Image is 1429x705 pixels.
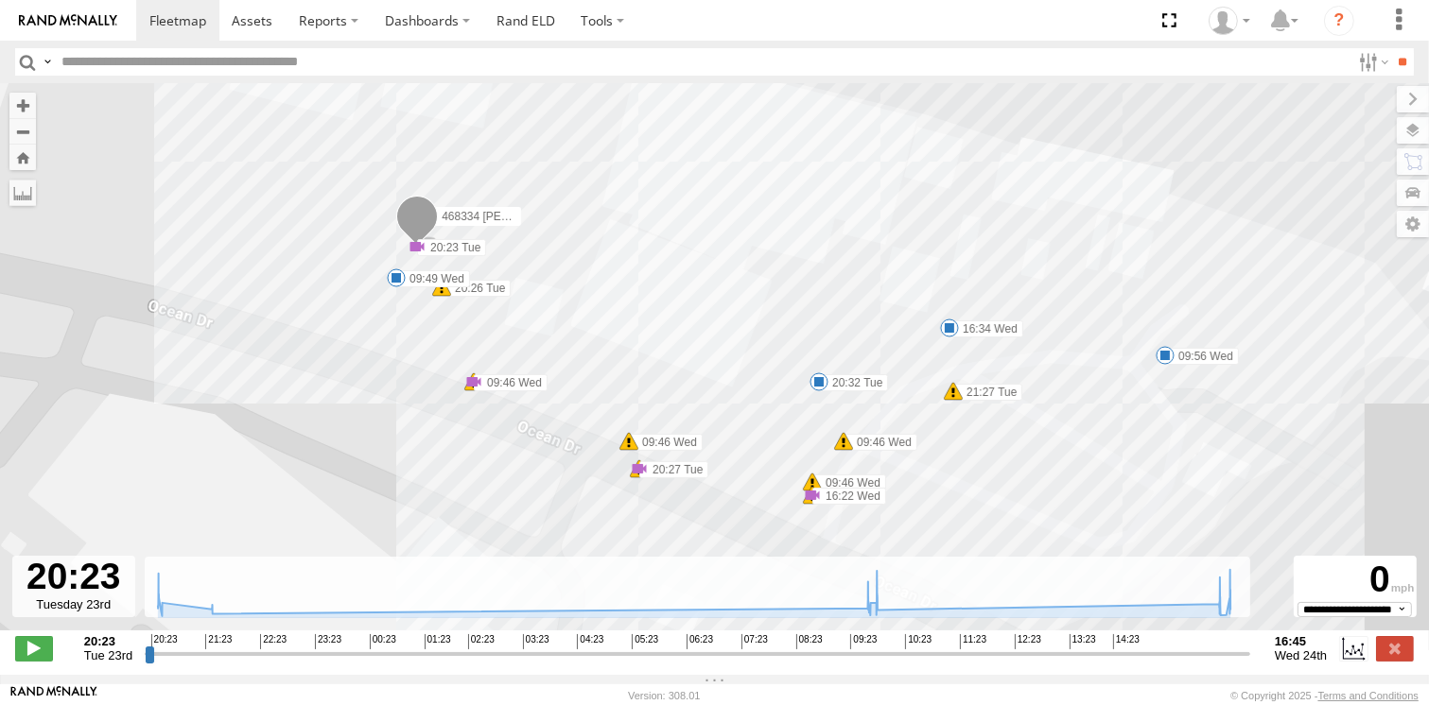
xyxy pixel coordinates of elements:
a: Visit our Website [10,686,97,705]
div: © Copyright 2025 - [1230,690,1419,701]
label: 21:27 Tue [953,384,1022,401]
label: 09:46 Wed [812,474,886,491]
label: Map Settings [1397,211,1429,237]
span: 11:23 [960,634,986,649]
span: 22:23 [260,634,287,649]
label: 09:46 Wed [474,374,548,391]
label: Close [1376,636,1414,661]
label: Search Filter Options [1351,48,1392,76]
button: Zoom in [9,93,36,118]
label: Play/Stop [15,636,53,661]
button: Zoom out [9,118,36,145]
span: 14:23 [1113,634,1140,649]
span: 10:23 [905,634,932,649]
label: 20:23 Tue [417,239,486,256]
span: 13:23 [1070,634,1096,649]
label: Search Query [40,48,55,76]
span: 23:23 [315,634,341,649]
i: ? [1324,6,1354,36]
span: 12:23 [1015,634,1041,649]
strong: 16:45 [1275,634,1327,648]
label: 20:27 Tue [639,461,708,478]
span: 06:23 [687,634,713,649]
button: Zoom Home [9,145,36,170]
span: 01:23 [425,634,451,649]
span: 03:23 [523,634,549,649]
span: Wed 24th Sep 2025 [1275,648,1327,662]
span: 09:23 [850,634,877,649]
label: 16:22 Wed [812,488,886,505]
div: Dale Gerhard [1202,7,1257,35]
span: 21:23 [205,634,232,649]
div: Version: 308.01 [628,690,700,701]
span: 05:23 [632,634,658,649]
span: 468334 [PERSON_NAME] [442,210,576,223]
label: 20:32 Tue [819,374,888,391]
span: 04:23 [577,634,603,649]
a: Terms and Conditions [1318,690,1419,701]
img: rand-logo.svg [19,14,117,27]
div: 0 [1297,559,1414,601]
label: 09:49 Wed [396,270,470,287]
span: 20:23 [151,634,178,649]
label: 09:56 Wed [1165,348,1239,365]
label: 09:46 Wed [629,434,703,451]
label: Measure [9,180,36,206]
label: 16:34 Wed [950,320,1023,337]
label: 20:26 Tue [442,280,511,297]
span: 07:23 [741,634,768,649]
span: 08:23 [796,634,823,649]
label: 09:46 Wed [844,434,917,451]
span: 02:23 [468,634,495,649]
span: 00:23 [370,634,396,649]
span: Tue 23rd Sep 2025 [84,648,132,662]
strong: 20:23 [84,634,132,648]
